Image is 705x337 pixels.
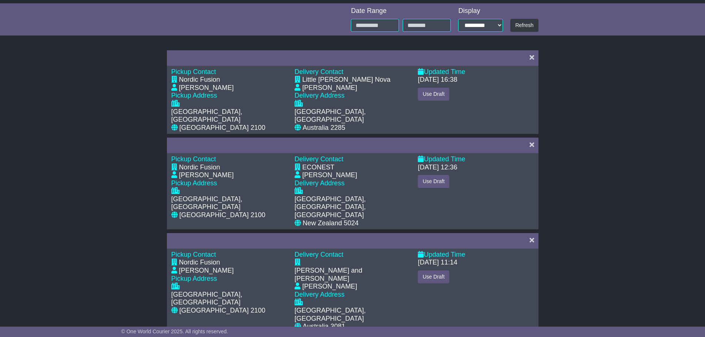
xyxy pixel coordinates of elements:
[295,68,343,75] span: Delivery Contact
[171,195,287,211] div: [GEOGRAPHIC_DATA], [GEOGRAPHIC_DATA]
[179,76,220,84] div: Nordic Fusion
[171,108,287,124] div: [GEOGRAPHIC_DATA], [GEOGRAPHIC_DATA]
[179,124,265,132] div: [GEOGRAPHIC_DATA] 2100
[302,164,335,172] div: ECONEST
[418,76,457,84] div: [DATE] 16:38
[295,108,410,124] div: [GEOGRAPHIC_DATA], [GEOGRAPHIC_DATA]
[303,124,345,132] div: Australia 2285
[295,179,345,187] span: Delivery Address
[418,68,534,76] div: Updated Time
[418,251,534,259] div: Updated Time
[179,84,234,92] div: [PERSON_NAME]
[171,251,216,258] span: Pickup Contact
[418,175,449,188] button: Use Draft
[418,270,449,283] button: Use Draft
[179,171,234,179] div: [PERSON_NAME]
[171,155,216,163] span: Pickup Contact
[458,7,503,15] div: Display
[303,219,359,228] div: New Zealand 5024
[171,92,217,99] span: Pickup Address
[179,259,220,267] div: Nordic Fusion
[295,92,345,99] span: Delivery Address
[302,283,357,291] div: [PERSON_NAME]
[295,155,343,163] span: Delivery Contact
[302,171,357,179] div: [PERSON_NAME]
[418,164,457,172] div: [DATE] 12:36
[171,291,287,307] div: [GEOGRAPHIC_DATA], [GEOGRAPHIC_DATA]
[418,88,449,101] button: Use Draft
[418,259,457,267] div: [DATE] 11:14
[303,323,345,331] div: Australia 3081
[171,179,217,187] span: Pickup Address
[302,84,357,92] div: [PERSON_NAME]
[295,251,343,258] span: Delivery Contact
[295,307,410,323] div: [GEOGRAPHIC_DATA], [GEOGRAPHIC_DATA]
[418,155,534,164] div: Updated Time
[295,267,410,283] div: [PERSON_NAME] and [PERSON_NAME]
[302,76,390,84] div: Little [PERSON_NAME] Nova
[121,328,228,334] span: © One World Courier 2025. All rights reserved.
[179,164,220,172] div: Nordic Fusion
[179,307,265,315] div: [GEOGRAPHIC_DATA] 2100
[179,211,265,219] div: [GEOGRAPHIC_DATA] 2100
[351,7,451,15] div: Date Range
[295,291,345,298] span: Delivery Address
[179,267,234,275] div: [PERSON_NAME]
[295,195,410,219] div: [GEOGRAPHIC_DATA], [GEOGRAPHIC_DATA], [GEOGRAPHIC_DATA]
[171,275,217,282] span: Pickup Address
[510,19,538,32] button: Refresh
[171,68,216,75] span: Pickup Contact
